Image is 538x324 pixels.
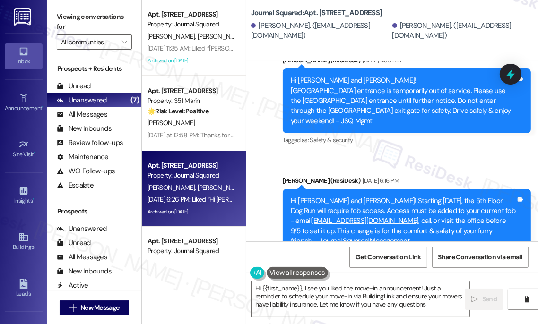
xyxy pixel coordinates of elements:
[251,21,390,41] div: [PERSON_NAME]. ([EMAIL_ADDRESS][DOMAIN_NAME])
[465,289,503,310] button: Send
[57,252,107,262] div: All Messages
[148,119,195,127] span: [PERSON_NAME]
[5,43,43,69] a: Inbox
[14,8,33,26] img: ResiDesk Logo
[392,21,531,41] div: [PERSON_NAME]. ([EMAIL_ADDRESS][DOMAIN_NAME])
[148,86,235,96] div: Apt. [STREET_ADDRESS]
[121,38,127,46] i: 
[471,296,478,303] i: 
[34,150,35,156] span: •
[147,55,236,67] div: Archived on [DATE]
[47,206,141,216] div: Prospects
[57,238,91,248] div: Unread
[148,171,235,180] div: Property: Journal Squared
[148,195,373,204] div: [DATE] 6:26 PM: Liked “Hi [PERSON_NAME] and [PERSON_NAME]! Starting [DATE]…”
[69,304,77,312] i: 
[147,206,236,218] div: Archived on [DATE]
[252,281,469,317] textarea: Hi {{first_name}}, I see you liked the move-in announcement! Just a reminder to schedule your mov...
[198,183,245,192] span: [PERSON_NAME]
[148,9,235,19] div: Apt. [STREET_ADDRESS]
[47,64,141,74] div: Prospects + Residents
[148,246,235,256] div: Property: Journal Squared
[33,196,34,203] span: •
[57,124,112,134] div: New Inbounds
[5,276,43,301] a: Leads
[57,95,107,105] div: Unanswered
[128,93,141,108] div: (7)
[148,32,198,41] span: [PERSON_NAME]
[251,8,382,18] b: Journal Squared: Apt. [STREET_ADDRESS]
[291,76,516,126] div: Hi [PERSON_NAME] and [PERSON_NAME]! [GEOGRAPHIC_DATA] entrance is temporarily out of service. Ple...
[283,133,531,147] div: Tagged as:
[57,110,107,119] div: All Messages
[148,236,235,246] div: Apt. [STREET_ADDRESS]
[310,136,353,144] span: Safety & security
[283,55,531,68] div: [PERSON_NAME] (ResiDesk)
[57,180,94,190] div: Escalate
[198,32,248,41] span: [PERSON_NAME]
[57,9,132,34] label: Viewing conversations for
[291,196,516,247] div: Hi [PERSON_NAME] and [PERSON_NAME]! Starting [DATE], the 5th Floor Dog Run will require fob acces...
[5,229,43,255] a: Buildings
[148,96,235,106] div: Property: 351 Marin
[148,107,208,115] strong: 🌟 Risk Level: Positive
[57,152,109,162] div: Maintenance
[349,247,427,268] button: Get Conversation Link
[42,103,43,110] span: •
[5,136,43,162] a: Site Visit •
[482,294,497,304] span: Send
[432,247,529,268] button: Share Conversation via email
[57,281,88,290] div: Active
[80,303,119,313] span: New Message
[356,252,421,262] span: Get Conversation Link
[57,224,107,234] div: Unanswered
[283,176,531,189] div: [PERSON_NAME] (ResiDesk)
[311,216,418,225] a: [EMAIL_ADDRESS][DOMAIN_NAME]
[57,166,115,176] div: WO Follow-ups
[148,19,235,29] div: Property: Journal Squared
[148,183,198,192] span: [PERSON_NAME]
[57,81,91,91] div: Unread
[5,183,43,208] a: Insights •
[360,176,399,186] div: [DATE] 6:16 PM
[61,34,117,50] input: All communities
[57,266,112,276] div: New Inbounds
[57,138,123,148] div: Review follow-ups
[438,252,522,262] span: Share Conversation via email
[148,161,235,171] div: Apt. [STREET_ADDRESS]
[60,300,130,315] button: New Message
[523,296,530,303] i: 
